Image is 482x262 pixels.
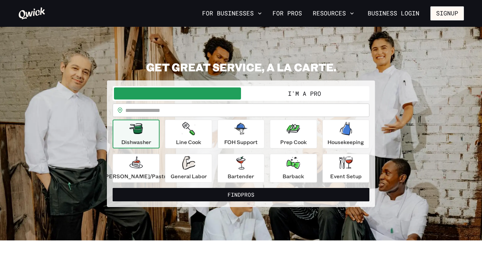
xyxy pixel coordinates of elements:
[165,120,212,148] button: Line Cook
[171,172,207,180] p: General Labor
[362,6,425,20] a: Business Login
[241,87,368,100] button: I'm a Pro
[283,172,304,180] p: Barback
[224,138,258,146] p: FOH Support
[280,138,307,146] p: Prep Cook
[218,120,264,148] button: FOH Support
[430,6,464,20] button: Signup
[270,8,305,19] a: For Pros
[176,138,201,146] p: Line Cook
[218,154,264,183] button: Bartender
[165,154,212,183] button: General Labor
[270,154,317,183] button: Barback
[113,120,160,148] button: Dishwasher
[310,8,357,19] button: Resources
[327,138,364,146] p: Housekeeping
[199,8,264,19] button: For Businesses
[322,120,369,148] button: Housekeeping
[330,172,362,180] p: Event Setup
[228,172,254,180] p: Bartender
[107,60,375,74] h2: GET GREAT SERVICE, A LA CARTE.
[322,154,369,183] button: Event Setup
[103,172,169,180] p: [PERSON_NAME]/Pastry
[114,87,241,100] button: I'm a Business
[270,120,317,148] button: Prep Cook
[113,154,160,183] button: [PERSON_NAME]/Pastry
[113,188,369,201] button: FindPros
[121,138,151,146] p: Dishwasher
